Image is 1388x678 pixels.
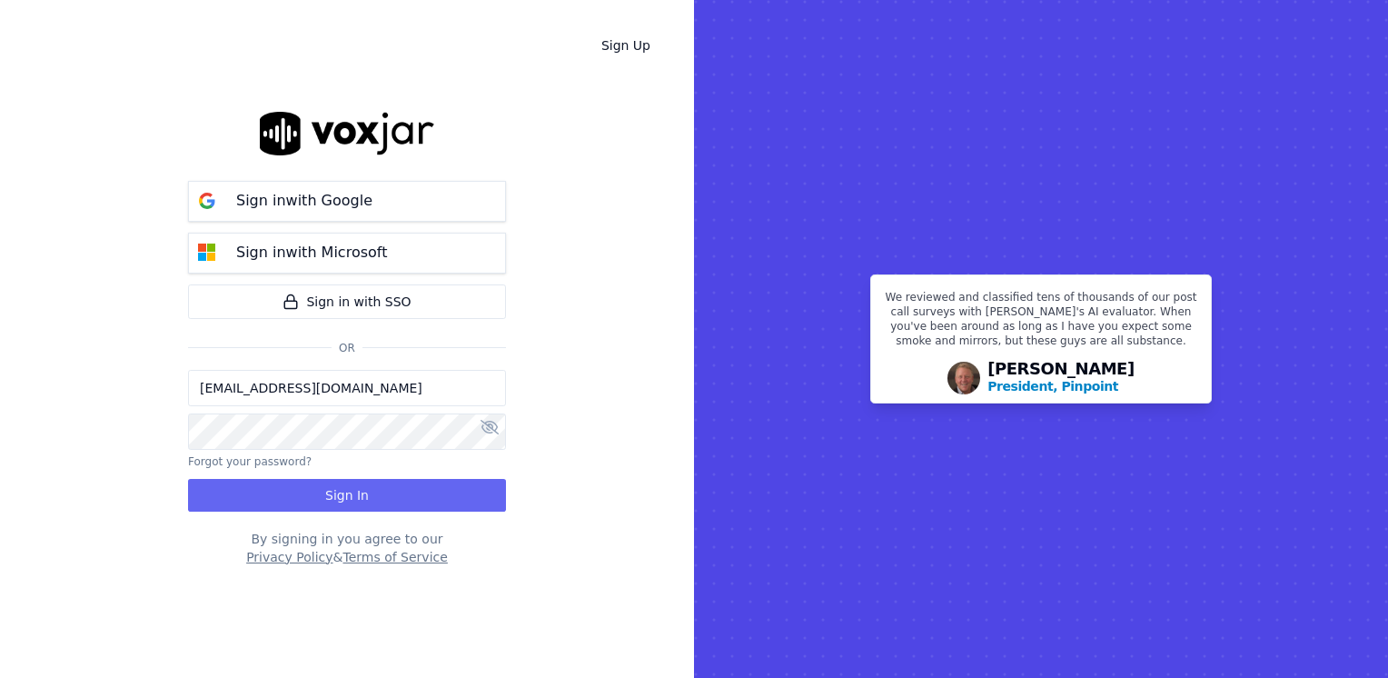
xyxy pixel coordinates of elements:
button: Sign inwith Microsoft [188,233,506,274]
span: Or [332,341,362,355]
p: Sign in with Google [236,190,372,212]
button: Forgot your password? [188,454,312,469]
p: We reviewed and classified tens of thousands of our post call surveys with [PERSON_NAME]'s AI eva... [882,290,1200,355]
a: Sign Up [587,29,665,62]
a: Sign in with SSO [188,284,506,319]
img: microsoft Sign in button [189,234,225,271]
button: Sign In [188,479,506,512]
img: Avatar [947,362,980,394]
img: google Sign in button [189,183,225,219]
button: Sign inwith Google [188,181,506,222]
p: Sign in with Microsoft [236,242,387,264]
p: President, Pinpoint [987,377,1118,395]
button: Privacy Policy [246,548,332,566]
div: [PERSON_NAME] [987,361,1135,395]
input: Email [188,370,506,406]
img: logo [260,112,434,155]
div: By signing in you agree to our & [188,530,506,566]
button: Terms of Service [342,548,447,566]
